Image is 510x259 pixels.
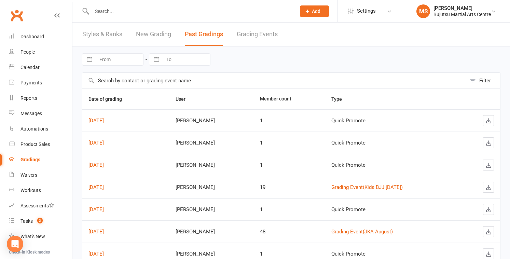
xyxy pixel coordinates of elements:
button: User [176,95,193,103]
div: [PERSON_NAME] [176,140,248,146]
a: Messages [9,106,72,121]
a: Reports [9,91,72,106]
a: [DATE] [88,162,104,168]
a: Past Gradings [185,23,223,46]
div: Payments [20,80,42,85]
a: Assessments [9,198,72,214]
button: Type [331,95,349,103]
a: Waivers [9,167,72,183]
a: Styles & Ranks [82,23,122,46]
div: [PERSON_NAME] [176,118,248,124]
a: Product Sales [9,137,72,152]
div: 1 [260,162,319,168]
a: Grading Event(JKA August) [331,229,393,235]
span: Add [312,9,320,14]
input: From [96,54,143,65]
div: Bujutsu Martial Arts Centre [433,11,491,17]
div: Automations [20,126,48,132]
a: People [9,44,72,60]
a: Automations [9,121,72,137]
a: Clubworx [8,7,25,24]
div: Product Sales [20,141,50,147]
a: New Grading [136,23,171,46]
div: [PERSON_NAME] [176,251,248,257]
div: Reports [20,95,37,101]
div: Quick Promote [331,251,456,257]
input: Search... [90,6,291,16]
div: Messages [20,111,42,116]
a: Tasks 3 [9,214,72,229]
a: Dashboard [9,29,72,44]
div: Gradings [20,157,40,162]
a: Workouts [9,183,72,198]
div: People [20,49,35,55]
a: [DATE] [88,229,104,235]
div: Waivers [20,172,37,178]
span: Date of grading [88,96,129,102]
button: Filter [466,73,500,88]
div: Tasks [20,218,33,224]
div: [PERSON_NAME] [433,5,491,11]
div: [PERSON_NAME] [176,185,248,190]
div: Calendar [20,65,40,70]
div: Quick Promote [331,207,456,213]
a: Payments [9,75,72,91]
a: Grading Event(Kids BJJ [DATE]) [331,184,403,190]
div: 1 [260,207,319,213]
a: [DATE] [88,251,104,257]
a: Gradings [9,152,72,167]
div: [PERSON_NAME] [176,207,248,213]
div: 1 [260,118,319,124]
input: To [163,54,210,65]
span: Type [331,96,349,102]
div: 1 [260,140,319,146]
div: Workouts [20,188,41,193]
a: [DATE] [88,140,104,146]
span: User [176,96,193,102]
a: [DATE] [88,118,104,124]
div: Assessments [20,203,54,208]
a: [DATE] [88,184,104,190]
div: What's New [20,234,45,239]
span: 3 [37,218,43,223]
button: Add [300,5,329,17]
div: MS [416,4,430,18]
div: 1 [260,251,319,257]
div: Quick Promote [331,140,456,146]
div: [PERSON_NAME] [176,229,248,235]
div: Quick Promote [331,162,456,168]
a: What's New [9,229,72,244]
div: 19 [260,185,319,190]
button: Date of grading [88,95,129,103]
div: [PERSON_NAME] [176,162,248,168]
div: 48 [260,229,319,235]
div: Dashboard [20,34,44,39]
a: Grading Events [237,23,278,46]
a: Calendar [9,60,72,75]
th: Member count [254,89,325,109]
span: Settings [357,3,376,19]
input: Search by contact or grading event name [82,73,466,88]
a: [DATE] [88,206,104,213]
div: Filter [479,77,491,85]
div: Quick Promote [331,118,456,124]
div: Open Intercom Messenger [7,236,23,252]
